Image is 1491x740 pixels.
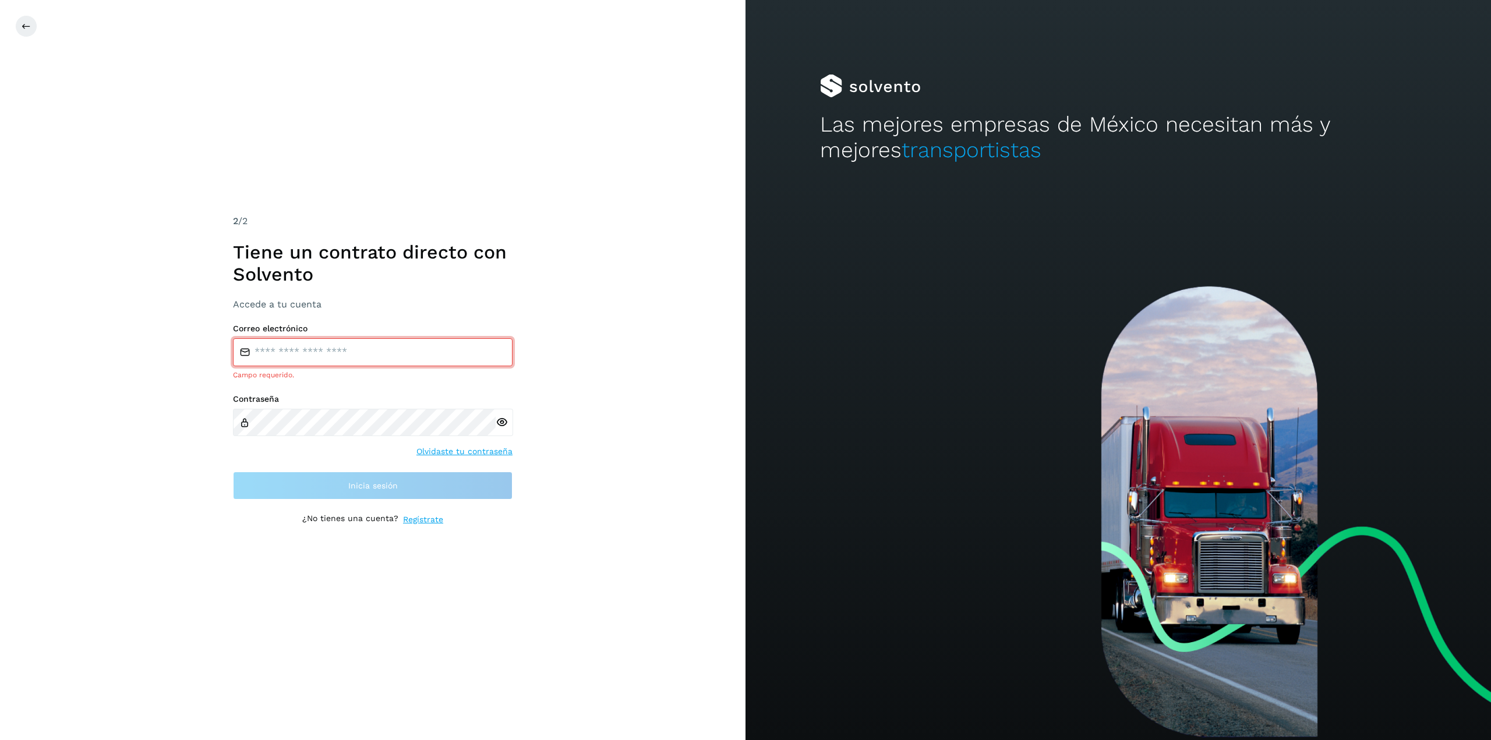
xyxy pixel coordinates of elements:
[233,215,238,226] span: 2
[233,394,513,404] label: Contraseña
[233,214,513,228] div: /2
[902,137,1041,162] span: transportistas
[233,370,513,380] div: Campo requerido.
[233,241,513,286] h1: Tiene un contrato directo con Solvento
[233,299,513,310] h3: Accede a tu cuenta
[820,112,1416,164] h2: Las mejores empresas de México necesitan más y mejores
[302,514,398,526] p: ¿No tienes una cuenta?
[233,324,513,334] label: Correo electrónico
[403,514,443,526] a: Regístrate
[416,445,513,458] a: Olvidaste tu contraseña
[233,472,513,500] button: Inicia sesión
[348,481,398,490] span: Inicia sesión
